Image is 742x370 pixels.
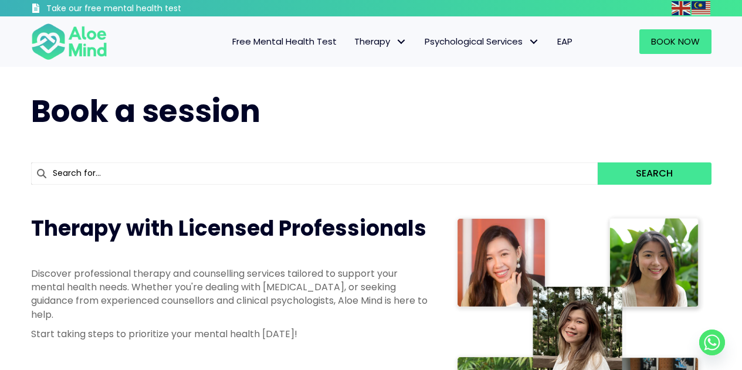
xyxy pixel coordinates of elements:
[699,330,725,355] a: Whatsapp
[393,33,410,50] span: Therapy: submenu
[31,213,426,243] span: Therapy with Licensed Professionals
[425,35,540,47] span: Psychological Services
[651,35,700,47] span: Book Now
[416,29,548,54] a: Psychological ServicesPsychological Services: submenu
[31,90,260,133] span: Book a session
[692,1,711,15] a: Malay
[31,162,598,185] input: Search for...
[31,22,107,61] img: Aloe mind Logo
[46,3,244,15] h3: Take our free mental health test
[692,1,710,15] img: ms
[672,1,692,15] a: English
[548,29,581,54] a: EAP
[223,29,345,54] a: Free Mental Health Test
[31,267,430,321] p: Discover professional therapy and counselling services tailored to support your mental health nee...
[672,1,690,15] img: en
[526,33,543,50] span: Psychological Services: submenu
[31,3,244,16] a: Take our free mental health test
[639,29,711,54] a: Book Now
[232,35,337,47] span: Free Mental Health Test
[123,29,581,54] nav: Menu
[354,35,407,47] span: Therapy
[557,35,572,47] span: EAP
[598,162,711,185] button: Search
[345,29,416,54] a: TherapyTherapy: submenu
[31,327,430,341] p: Start taking steps to prioritize your mental health [DATE]!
